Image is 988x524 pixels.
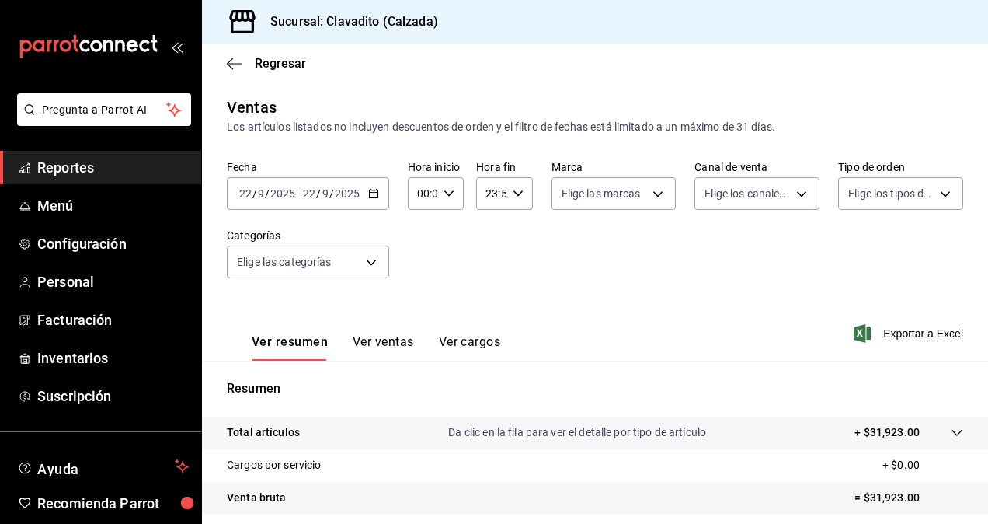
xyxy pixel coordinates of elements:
label: Fecha [227,162,389,173]
span: / [329,187,334,200]
span: Elige los canales de venta [704,186,791,201]
p: Venta bruta [227,490,286,506]
label: Canal de venta [694,162,819,173]
span: Regresar [255,56,306,71]
p: = $31,923.00 [854,490,963,506]
span: Elige los tipos de orden [848,186,934,201]
button: Exportar a Excel [857,324,963,343]
h3: Sucursal: Clavadito (Calzada) [258,12,438,31]
span: Ayuda [37,457,169,476]
span: / [265,187,270,200]
input: -- [322,187,329,200]
span: / [316,187,321,200]
p: + $0.00 [882,457,963,473]
label: Marca [551,162,677,173]
button: Pregunta a Parrot AI [17,93,191,126]
span: Facturación [37,309,189,330]
input: ---- [334,187,360,200]
p: Resumen [227,379,963,398]
span: Recomienda Parrot [37,493,189,514]
input: -- [257,187,265,200]
button: Regresar [227,56,306,71]
div: navigation tabs [252,334,500,361]
span: / [252,187,257,200]
span: Pregunta a Parrot AI [42,102,167,118]
a: Pregunta a Parrot AI [11,113,191,129]
button: Ver cargos [439,334,501,361]
button: Ver ventas [353,334,414,361]
button: Ver resumen [252,334,328,361]
button: open_drawer_menu [171,40,183,53]
span: Reportes [37,157,189,178]
label: Categorías [227,230,389,241]
div: Los artículos listados no incluyen descuentos de orden y el filtro de fechas está limitado a un m... [227,119,963,135]
label: Tipo de orden [838,162,963,173]
div: Ventas [227,96,277,119]
span: - [297,187,301,200]
label: Hora fin [476,162,532,173]
span: Suscripción [37,386,189,407]
p: + $31,923.00 [854,424,920,441]
span: Elige las categorías [237,254,332,270]
span: Menú [37,195,189,216]
input: -- [238,187,252,200]
p: Total artículos [227,424,300,441]
span: Inventarios [37,348,189,369]
span: Elige las marcas [562,186,641,201]
input: ---- [270,187,296,200]
span: Configuración [37,233,189,254]
span: Personal [37,271,189,292]
label: Hora inicio [408,162,464,173]
p: Cargos por servicio [227,457,322,473]
input: -- [302,187,316,200]
p: Da clic en la fila para ver el detalle por tipo de artículo [448,424,706,441]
